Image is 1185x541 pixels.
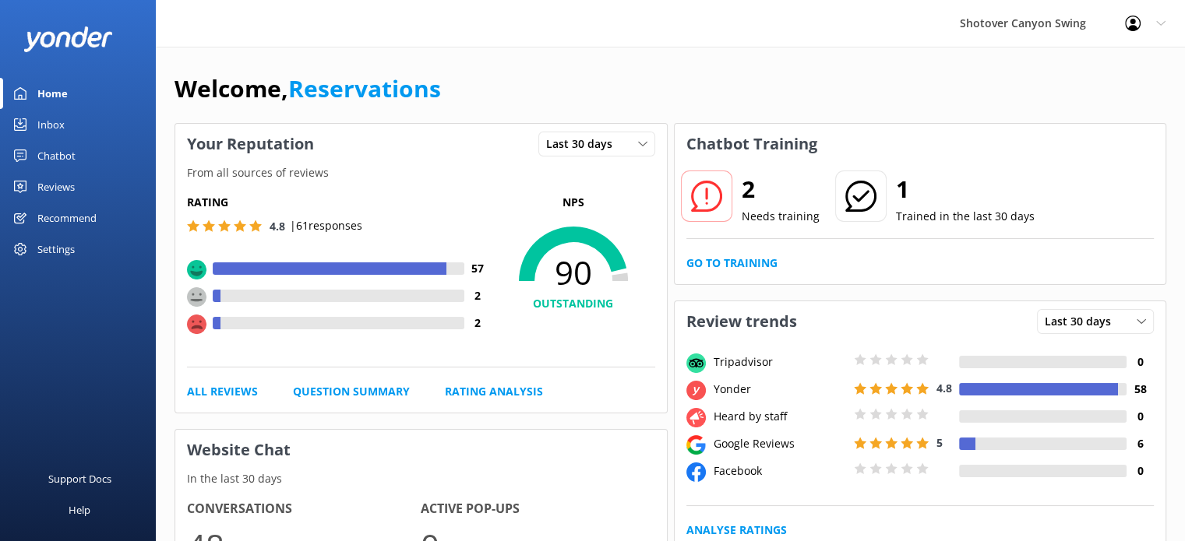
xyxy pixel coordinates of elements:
a: Rating Analysis [445,383,543,400]
div: Settings [37,234,75,265]
h4: 57 [464,260,492,277]
span: Last 30 days [546,135,622,153]
h1: Welcome, [175,70,441,107]
div: Support Docs [48,463,111,494]
h4: 6 [1127,435,1154,452]
p: Trained in the last 30 days [896,208,1035,225]
div: Help [69,494,90,525]
img: yonder-white-logo.png [23,26,113,52]
div: Inbox [37,109,65,140]
h5: Rating [187,194,492,211]
div: Reviews [37,171,75,202]
h4: OUTSTANDING [492,295,655,312]
div: Yonder [710,381,850,398]
h4: 0 [1127,353,1154,371]
div: Facebook [710,462,850,480]
div: Recommend [37,202,97,234]
p: Needs training [742,208,820,225]
div: Heard by staff [710,408,850,425]
a: Question Summary [293,383,410,400]
a: All Reviews [187,383,258,400]
h3: Your Reputation [175,124,326,164]
div: Google Reviews [710,435,850,452]
h2: 2 [742,170,820,208]
span: Last 30 days [1045,313,1120,330]
span: 5 [936,435,943,450]
h3: Website Chat [175,430,667,470]
a: Analyse Ratings [686,522,787,539]
div: Tripadvisor [710,353,850,371]
h4: 58 [1127,381,1154,398]
p: | 61 responses [290,217,362,234]
h4: 2 [464,314,492,332]
h4: 0 [1127,462,1154,480]
a: Reservations [288,72,441,104]
span: 4.8 [936,381,952,395]
div: Home [37,78,68,109]
a: Go to Training [686,255,778,272]
div: Chatbot [37,140,76,171]
span: 4.8 [270,219,285,234]
h3: Chatbot Training [675,124,829,164]
p: From all sources of reviews [175,164,667,181]
p: NPS [492,194,655,211]
h4: Conversations [187,499,421,519]
h4: 0 [1127,408,1154,425]
h4: Active Pop-ups [421,499,654,519]
h2: 1 [896,170,1035,208]
h4: 2 [464,287,492,304]
h3: Review trends [675,301,809,342]
span: 90 [492,253,655,292]
p: In the last 30 days [175,470,667,487]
